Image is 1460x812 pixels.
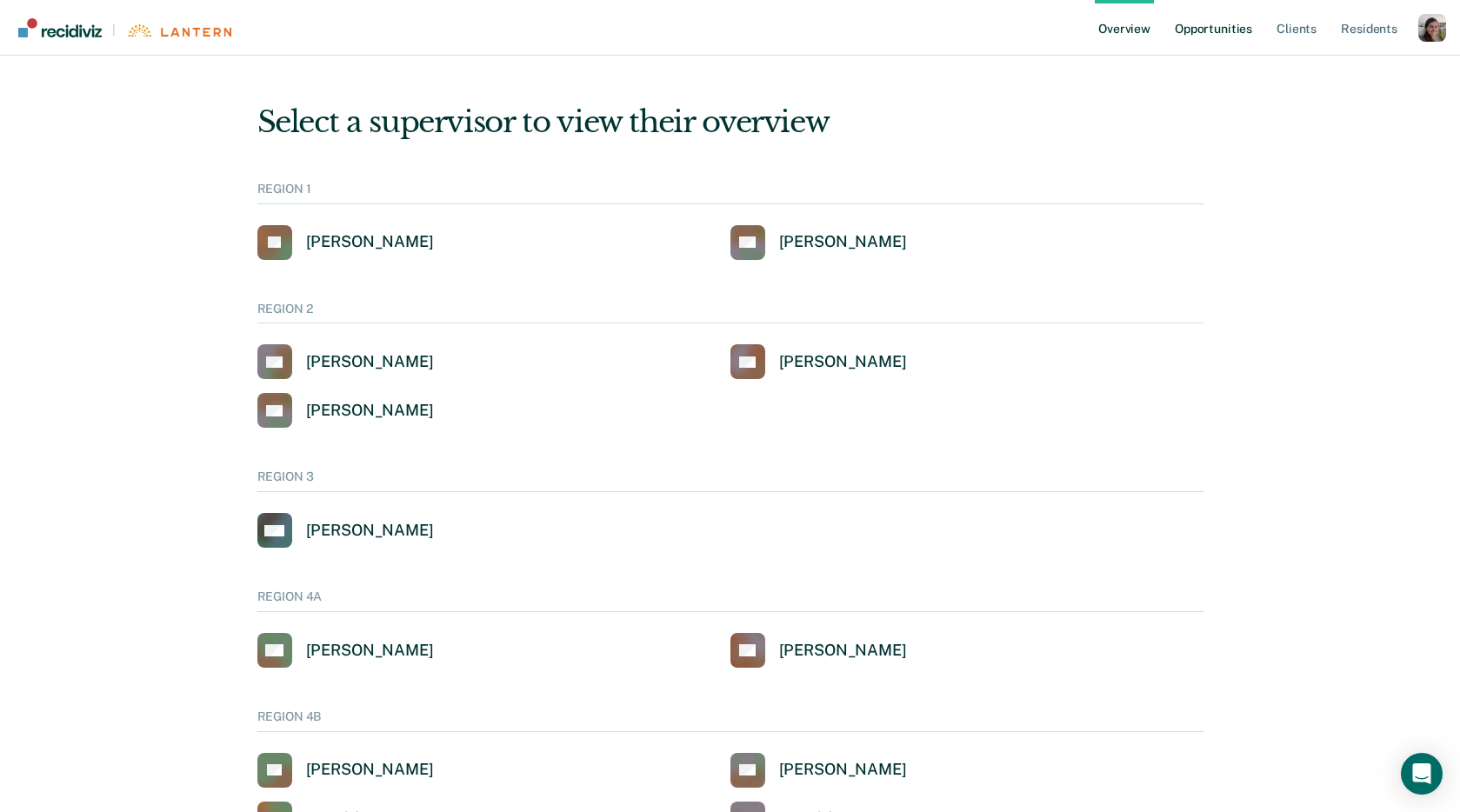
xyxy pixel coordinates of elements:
div: [PERSON_NAME] [306,641,434,661]
div: [PERSON_NAME] [306,232,434,252]
div: [PERSON_NAME] [779,641,907,661]
a: [PERSON_NAME] [730,753,907,788]
div: Select a supervisor to view their overview [257,104,1203,140]
a: [PERSON_NAME] [257,633,434,668]
div: [PERSON_NAME] [779,760,907,780]
a: [PERSON_NAME] [730,344,907,379]
div: REGION 1 [257,182,1203,204]
button: Profile dropdown button [1418,14,1446,42]
div: REGION 4B [257,709,1203,732]
div: REGION 3 [257,469,1203,492]
a: [PERSON_NAME] [257,513,434,548]
a: [PERSON_NAME] [257,393,434,428]
div: Open Intercom Messenger [1401,753,1443,795]
div: [PERSON_NAME] [779,352,907,372]
div: [PERSON_NAME] [779,232,907,252]
img: Lantern [126,24,231,37]
div: [PERSON_NAME] [306,521,434,541]
div: REGION 4A [257,589,1203,612]
a: [PERSON_NAME] [257,753,434,788]
a: [PERSON_NAME] [730,225,907,260]
div: [PERSON_NAME] [306,760,434,780]
a: [PERSON_NAME] [730,633,907,668]
a: [PERSON_NAME] [257,344,434,379]
div: [PERSON_NAME] [306,401,434,421]
div: REGION 2 [257,302,1203,324]
span: | [102,23,126,37]
div: [PERSON_NAME] [306,352,434,372]
a: [PERSON_NAME] [257,225,434,260]
img: Recidiviz [18,18,102,37]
